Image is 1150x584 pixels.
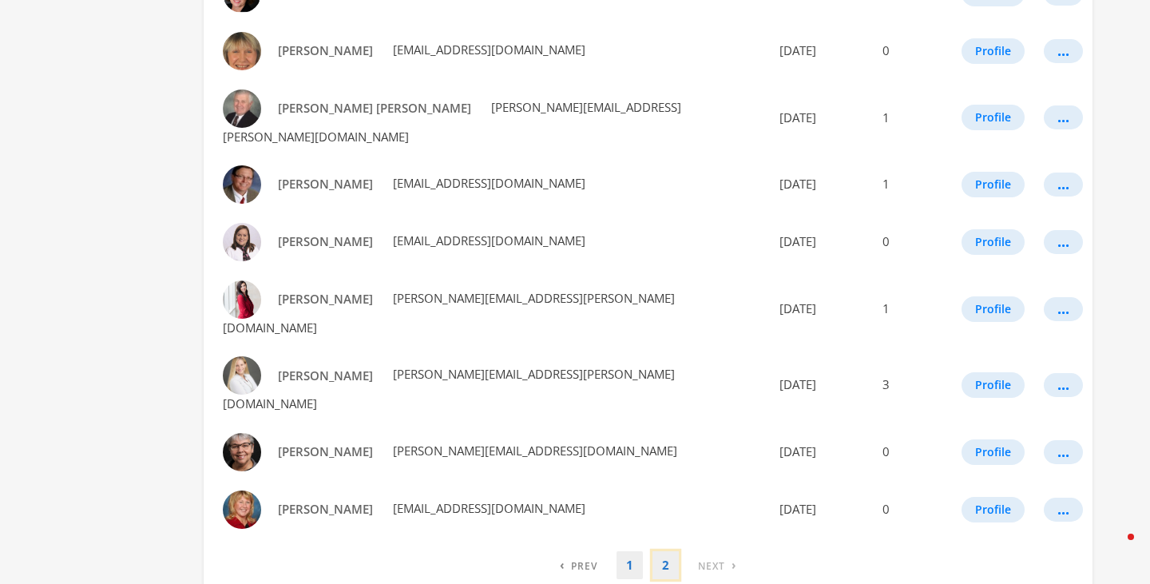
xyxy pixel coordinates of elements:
a: 1 [617,551,643,579]
a: [PERSON_NAME] [268,437,383,467]
span: [PERSON_NAME] [278,367,373,383]
span: [PERSON_NAME][EMAIL_ADDRESS][PERSON_NAME][DOMAIN_NAME] [223,99,681,145]
img: Gerald Wayne Collins profile [223,89,261,128]
a: [PERSON_NAME] [268,169,383,199]
td: 0 [873,22,952,80]
span: [PERSON_NAME] [278,176,373,192]
button: ... [1044,173,1083,197]
button: Profile [962,497,1025,522]
a: [PERSON_NAME] [268,361,383,391]
nav: pagination [550,551,746,579]
span: [PERSON_NAME][EMAIL_ADDRESS][PERSON_NAME][DOMAIN_NAME] [223,366,675,411]
a: [PERSON_NAME] [268,284,383,314]
button: ... [1044,440,1083,464]
img: Jessica Sullivan profile [223,356,261,395]
button: ... [1044,373,1083,397]
td: 0 [873,481,952,538]
span: [PERSON_NAME] [278,501,373,517]
img: Jody Feiler profile [223,491,261,529]
span: [EMAIL_ADDRESS][DOMAIN_NAME] [390,42,585,58]
div: ... [1057,308,1069,310]
td: 0 [873,213,952,271]
td: [DATE] [767,271,873,347]
button: Profile [962,38,1025,64]
div: ... [1057,509,1069,511]
td: 1 [873,80,952,156]
span: › [732,557,736,573]
span: [EMAIL_ADDRESS][DOMAIN_NAME] [390,500,585,516]
span: [PERSON_NAME] [278,42,373,58]
button: ... [1044,230,1083,254]
span: [EMAIL_ADDRESS][DOMAIN_NAME] [390,232,585,248]
span: [EMAIL_ADDRESS][DOMAIN_NAME] [390,175,585,191]
td: 0 [873,423,952,481]
span: [PERSON_NAME][EMAIL_ADDRESS][DOMAIN_NAME] [390,443,677,459]
div: ... [1057,451,1069,453]
button: ... [1044,297,1083,321]
button: Profile [962,439,1025,465]
td: 1 [873,271,952,347]
button: Profile [962,229,1025,255]
span: [PERSON_NAME] [278,233,373,249]
img: Jill Hannah profile [223,433,261,471]
td: 1 [873,156,952,213]
div: ... [1057,117,1069,118]
div: ... [1057,384,1069,386]
button: ... [1044,105,1083,129]
td: [DATE] [767,213,873,271]
img: Diane Knoefler profile [223,32,261,70]
button: Profile [962,172,1025,197]
span: [PERSON_NAME] [PERSON_NAME] [278,100,471,116]
img: Herb Gauer profile [223,165,261,204]
td: [DATE] [767,423,873,481]
span: [PERSON_NAME][EMAIL_ADDRESS][PERSON_NAME][DOMAIN_NAME] [223,290,675,336]
td: [DATE] [767,80,873,156]
td: [DATE] [767,156,873,213]
a: [PERSON_NAME] [268,227,383,256]
a: Next [688,551,746,579]
span: [PERSON_NAME] [278,443,373,459]
iframe: Intercom live chat [1096,530,1134,568]
a: [PERSON_NAME] [268,36,383,66]
a: [PERSON_NAME] [268,495,383,524]
td: 3 [873,347,952,423]
a: [PERSON_NAME] [PERSON_NAME] [268,93,482,123]
button: Profile [962,296,1025,322]
div: ... [1057,184,1069,185]
img: Jessica Cox profile [223,280,261,319]
td: [DATE] [767,347,873,423]
button: Profile [962,105,1025,130]
img: Jane Strecker profile [223,223,261,261]
div: ... [1057,241,1069,243]
button: ... [1044,498,1083,522]
td: [DATE] [767,22,873,80]
button: Profile [962,372,1025,398]
button: ... [1044,39,1083,63]
span: [PERSON_NAME] [278,291,373,307]
div: ... [1057,50,1069,52]
a: 2 [652,551,679,579]
td: [DATE] [767,481,873,538]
